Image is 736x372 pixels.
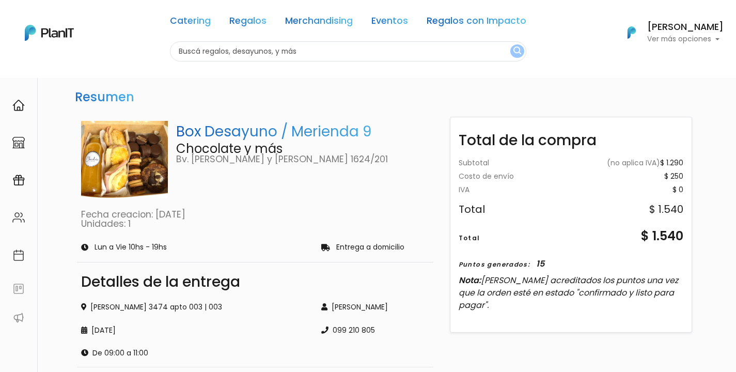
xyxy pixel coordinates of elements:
button: PlanIt Logo [PERSON_NAME] Ver más opciones [614,19,724,46]
p: Nota: [459,274,684,312]
div: [DATE] [81,325,309,336]
span: (no aplica IVA) [607,158,660,168]
h6: [PERSON_NAME] [647,23,724,32]
p: Bv. [PERSON_NAME] y [PERSON_NAME] 1624/201 [176,155,429,164]
a: Catering [170,17,211,29]
div: Total de la compra [450,121,692,151]
div: Puntos generados: [459,260,530,269]
img: feedback-78b5a0c8f98aac82b08bfc38622c3050aee476f2c9584af64705fc4e61158814.svg [12,283,25,295]
p: Box Desayuno / Merienda 9 [176,121,429,143]
div: Subtotal [459,160,489,167]
p: Entrega a domicilio [336,244,404,251]
div: $ 1.290 [607,160,683,167]
span: [PERSON_NAME] acreditados los puntos una vez que la orden esté en estado "confirmado y listo para... [459,274,678,311]
div: $ 250 [664,173,683,180]
p: Ver más opciones [647,36,724,43]
div: Total [459,204,485,214]
a: Eventos [371,17,408,29]
div: $ 0 [672,187,683,194]
div: Total [459,234,480,243]
img: marketplace-4ceaa7011d94191e9ded77b95e3339b90024bf715f7c57f8cf31f2d8c509eaba.svg [12,136,25,149]
img: home-e721727adea9d79c4d83392d1f703f7f8bce08238fde08b1acbfd93340b81755.svg [12,99,25,112]
a: Unidades: 1 [81,218,131,230]
div: De 09:00 a 11:00 [81,348,309,359]
input: Buscá regalos, desayunos, y más [170,41,526,61]
div: $ 1.540 [649,204,683,214]
div: 15 [536,258,544,270]
div: 099 210 805 [321,325,429,336]
img: campaigns-02234683943229c281be62815700db0a1741e53638e28bf9629b52c665b00959.svg [12,174,25,187]
h3: Resumen [71,86,138,109]
p: Chocolate y más [176,143,429,155]
div: Detalles de la entrega [81,275,429,289]
img: PHOTO-2022-03-20-15-16-39.jpg [81,121,168,198]
a: Regalos [229,17,267,29]
a: Merchandising [285,17,353,29]
div: [PERSON_NAME] 3474 apto 003 | 003 [81,302,309,313]
img: PlanIt Logo [25,25,74,41]
p: Lun a Vie 10hs - 19hs [95,244,167,251]
div: [PERSON_NAME] [321,302,429,313]
a: Regalos con Impacto [427,17,526,29]
p: Fecha creacion: [DATE] [81,210,429,220]
img: PlanIt Logo [620,21,643,44]
img: calendar-87d922413cdce8b2cf7b7f5f62616a5cf9e4887200fb71536465627b3292af00.svg [12,249,25,261]
div: $ 1.540 [641,227,683,245]
div: IVA [459,187,469,194]
img: people-662611757002400ad9ed0e3c099ab2801c6687ba6c219adb57efc949bc21e19d.svg [12,211,25,224]
img: partners-52edf745621dab592f3b2c58e3bca9d71375a7ef29c3b500c9f145b62cc070d4.svg [12,312,25,324]
div: Costo de envío [459,173,514,180]
img: search_button-432b6d5273f82d61273b3651a40e1bd1b912527efae98b1b7a1b2c0702e16a8d.svg [513,47,521,56]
